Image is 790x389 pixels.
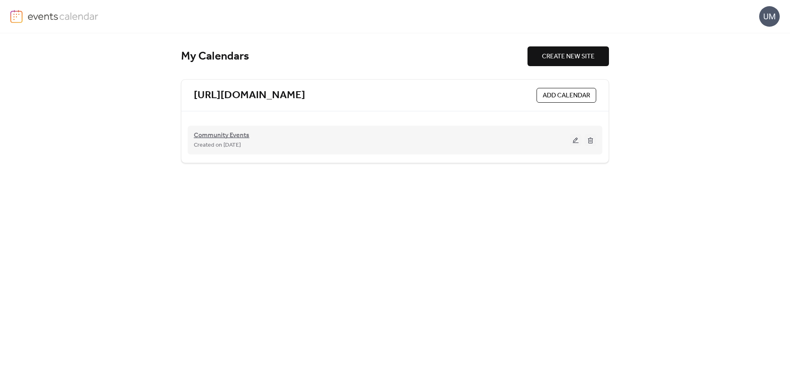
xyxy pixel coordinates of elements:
span: CREATE NEW SITE [542,52,595,62]
a: Community Events [194,133,249,138]
button: CREATE NEW SITE [527,46,609,66]
img: logo-type [28,10,99,22]
span: Community Events [194,131,249,140]
img: logo [10,10,23,23]
span: ADD CALENDAR [543,91,590,101]
div: UM [759,6,780,27]
div: My Calendars [181,49,527,64]
span: Created on [DATE] [194,140,241,150]
button: ADD CALENDAR [537,88,596,103]
a: [URL][DOMAIN_NAME] [194,89,305,102]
